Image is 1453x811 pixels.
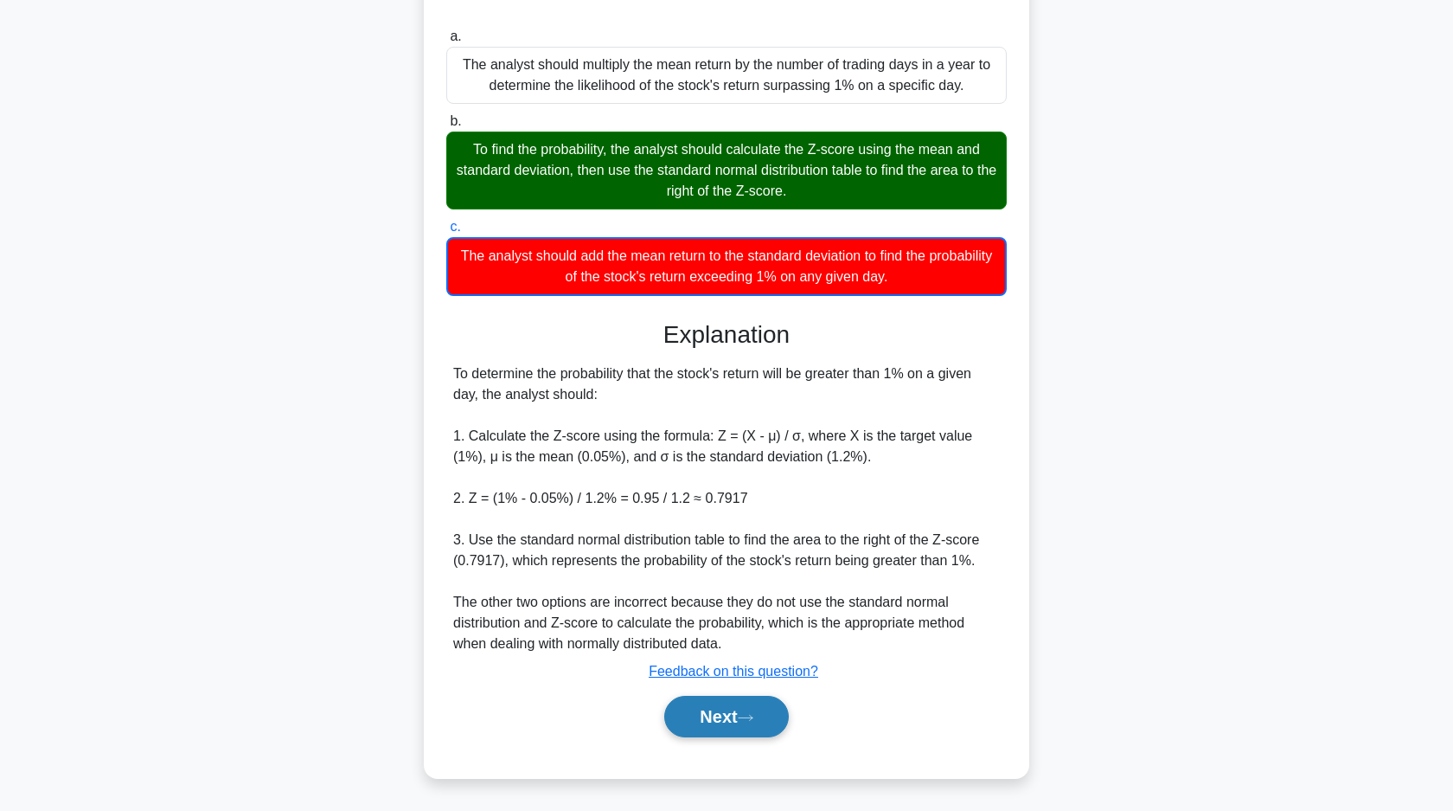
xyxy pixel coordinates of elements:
span: a. [450,29,461,43]
div: The analyst should multiply the mean return by the number of trading days in a year to determine ... [446,47,1007,104]
span: b. [450,113,461,128]
button: Next [664,696,788,737]
div: To determine the probability that the stock's return will be greater than 1% on a given day, the ... [453,364,1000,654]
a: Feedback on this question? [649,664,818,679]
h3: Explanation [457,320,996,350]
div: The analyst should add the mean return to the standard deviation to find the probability of the s... [446,237,1007,296]
div: To find the probability, the analyst should calculate the Z-score using the mean and standard dev... [446,132,1007,209]
span: c. [450,219,460,234]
